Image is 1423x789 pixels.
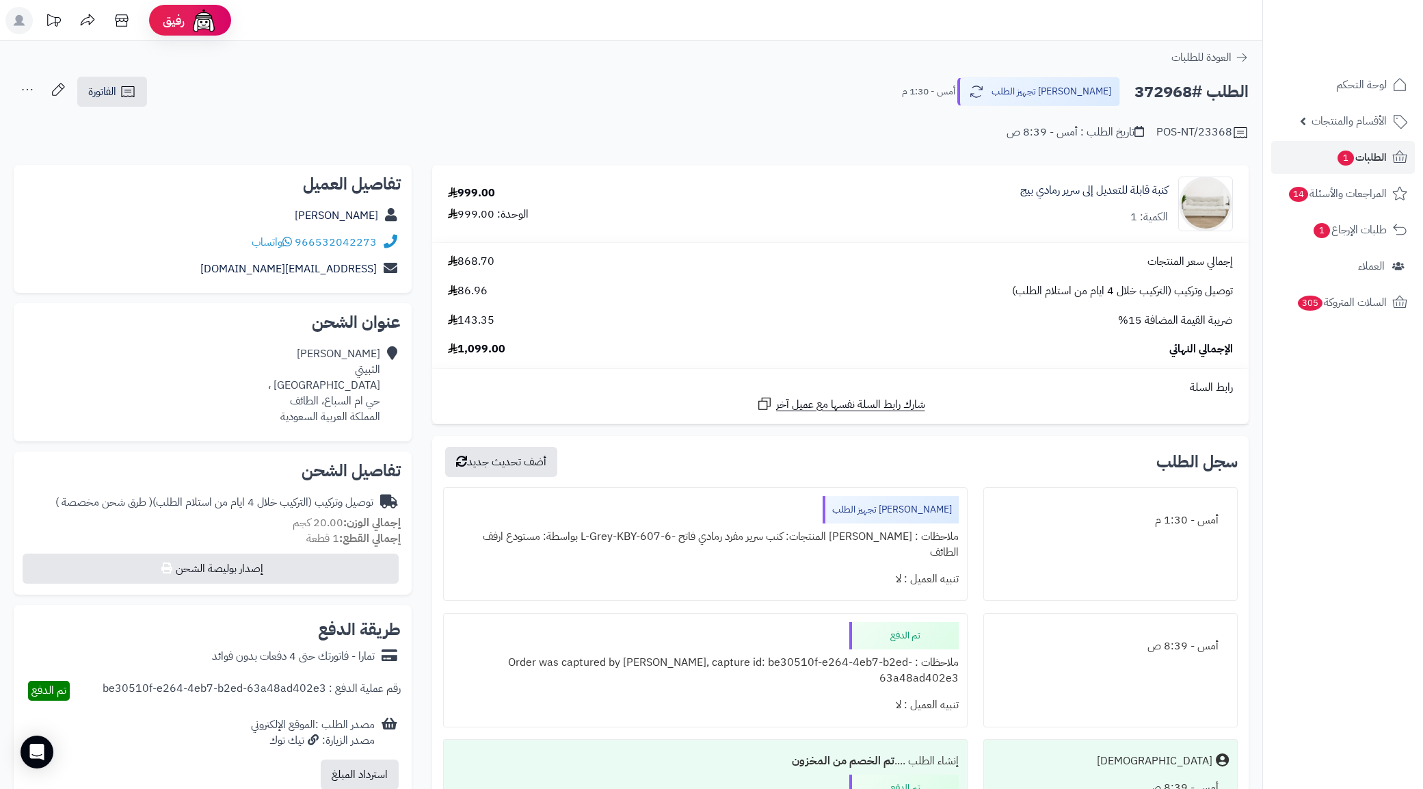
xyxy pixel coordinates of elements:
div: أمس - 8:39 ص [992,633,1229,660]
div: [PERSON_NAME] تجهيز الطلب [823,496,959,523]
span: العودة للطلبات [1171,49,1232,66]
span: شارك رابط السلة نفسها مع عميل آخر [776,397,925,413]
span: رفيق [163,12,185,29]
div: مصدر الزيارة: تيك توك [251,733,375,749]
span: الأقسام والمنتجات [1312,112,1387,131]
strong: إجمالي القطع: [339,530,401,547]
span: ضريبة القيمة المضافة 15% [1118,313,1233,328]
button: [PERSON_NAME] تجهيز الطلب [957,77,1120,106]
div: [PERSON_NAME] الثبيتي [GEOGRAPHIC_DATA] ، حي ام السباع، الطائف المملكة العربية السعودية [268,346,380,424]
a: واتساب [252,234,292,250]
a: السلات المتروكة305 [1271,286,1415,319]
span: العملاء [1358,257,1385,276]
div: الكمية: 1 [1130,209,1168,225]
span: 1 [1338,151,1354,166]
div: تنبيه العميل : لا [452,566,959,593]
a: العملاء [1271,250,1415,283]
div: أمس - 1:30 م [992,507,1229,534]
strong: إجمالي الوزن: [343,515,401,531]
h2: تفاصيل العميل [25,176,401,192]
div: [DEMOGRAPHIC_DATA] [1097,753,1212,769]
img: 1751532069-1-90x90.jpg [1179,177,1232,231]
div: رابط السلة [438,380,1243,396]
div: الوحدة: 999.00 [448,207,529,222]
span: طلبات الإرجاع [1312,220,1387,240]
a: الطلبات1 [1271,141,1415,174]
span: 86.96 [448,283,488,299]
a: شارك رابط السلة نفسها مع عميل آخر [756,396,925,413]
span: 14 [1289,187,1308,202]
div: POS-NT/23368 [1156,125,1249,141]
h2: عنوان الشحن [25,314,401,331]
small: 1 قطعة [306,530,401,547]
span: 868.70 [448,254,494,270]
span: 305 [1298,296,1322,311]
div: تمارا - فاتورتك حتى 4 دفعات بدون فوائد [212,649,375,664]
img: logo-2.png [1330,10,1410,39]
a: الفاتورة [77,77,147,107]
div: مصدر الطلب :الموقع الإلكتروني [251,717,375,749]
img: ai-face.png [190,7,217,34]
div: ملاحظات : Order was captured by [PERSON_NAME], capture id: be30510f-e264-4eb7-b2ed-63a48ad402e3 [452,649,959,692]
span: الطلبات [1336,148,1387,167]
small: 20.00 كجم [293,515,401,531]
div: توصيل وتركيب (التركيب خلال 4 ايام من استلام الطلب) [55,495,373,510]
div: ملاحظات : [PERSON_NAME] المنتجات: كنب سرير مفرد رمادي فاتح -L-Grey-KBY-607-6 بواسطة: مستودع ارفف ... [452,523,959,566]
div: رقم عملية الدفع : be30510f-e264-4eb7-b2ed-63a48ad402e3 [103,681,401,701]
a: العودة للطلبات [1171,49,1249,66]
span: السلات المتروكة [1296,293,1387,312]
span: الفاتورة [88,83,116,100]
span: إجمالي سعر المنتجات [1147,254,1233,270]
h2: تفاصيل الشحن [25,463,401,479]
span: الإجمالي النهائي [1169,341,1233,357]
div: Open Intercom Messenger [21,736,53,768]
a: [PERSON_NAME] [295,207,378,224]
div: 999.00 [448,185,495,201]
b: تم الخصم من المخزون [792,753,894,769]
a: كنبة قابلة للتعديل إلى سرير رمادي بيج [1020,183,1168,198]
a: تحديثات المنصة [36,7,70,38]
span: 1 [1314,223,1330,238]
div: تم الدفع [849,622,959,649]
h2: الطلب #372968 [1134,78,1249,106]
div: تاريخ الطلب : أمس - 8:39 ص [1007,125,1144,140]
a: لوحة التحكم [1271,68,1415,101]
h3: سجل الطلب [1156,454,1238,470]
div: إنشاء الطلب .... [452,748,959,775]
span: توصيل وتركيب (التركيب خلال 4 ايام من استلام الطلب) [1012,283,1233,299]
span: ( طرق شحن مخصصة ) [55,494,152,510]
h2: طريقة الدفع [318,621,401,638]
span: تم الدفع [31,682,66,699]
button: إصدار بوليصة الشحن [23,554,399,584]
a: 966532042273 [295,234,377,250]
span: لوحة التحكم [1336,75,1387,94]
span: 1,099.00 [448,341,505,357]
div: تنبيه العميل : لا [452,692,959,719]
a: طلبات الإرجاع1 [1271,214,1415,246]
span: 143.35 [448,313,494,328]
a: المراجعات والأسئلة14 [1271,177,1415,210]
small: أمس - 1:30 م [902,85,955,99]
span: المراجعات والأسئلة [1288,184,1387,203]
a: [EMAIL_ADDRESS][DOMAIN_NAME] [200,261,377,277]
button: أضف تحديث جديد [445,447,557,477]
